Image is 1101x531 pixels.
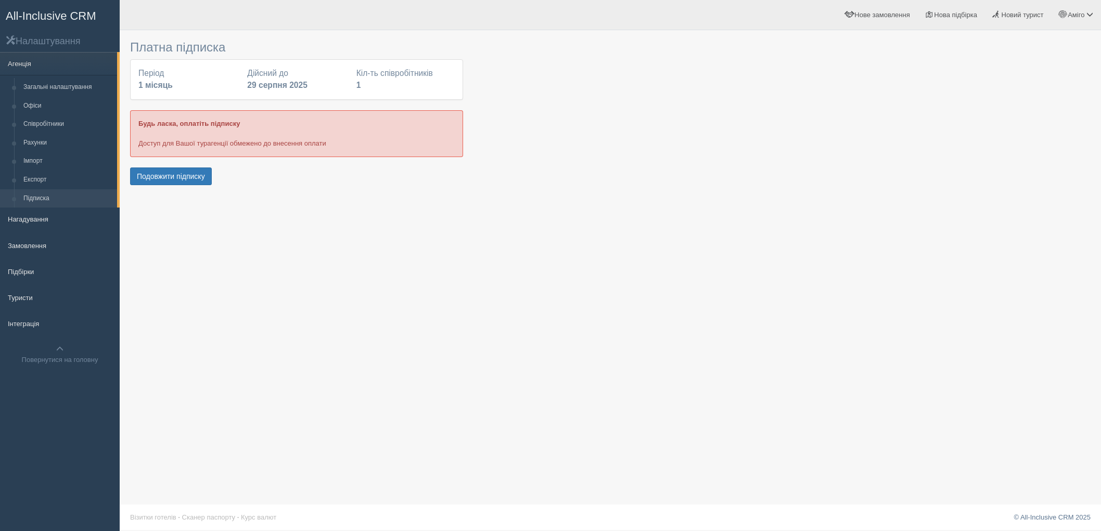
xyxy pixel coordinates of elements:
span: All-Inclusive CRM [6,9,96,22]
div: Період [133,68,242,92]
a: Сканер паспорту [182,513,235,521]
a: Експорт [19,171,117,189]
button: Подовжити підписку [130,167,212,185]
div: Доступ для Вашої турагенції обмежено до внесення оплати [130,110,463,157]
span: · [237,513,239,521]
span: Нове замовлення [854,11,910,19]
b: 1 [356,81,361,89]
div: Дійсний до [242,68,351,92]
a: Рахунки [19,134,117,152]
div: Кіл-ть співробітників [351,68,460,92]
span: Новий турист [1002,11,1044,19]
b: 1 місяць [138,81,173,89]
a: Курс валют [241,513,276,521]
a: All-Inclusive CRM [1,1,119,29]
a: Підписка [19,189,117,208]
span: Нова підбірка [934,11,977,19]
a: Візитки готелів [130,513,176,521]
h3: Платна підписка [130,41,463,54]
b: Будь ласка, оплатіть підписку [138,120,240,127]
span: · [178,513,180,521]
a: Офіси [19,97,117,115]
a: Загальні налаштування [19,78,117,97]
span: Аміго [1068,11,1084,19]
a: Співробітники [19,115,117,134]
a: Імпорт [19,152,117,171]
b: 29 серпня 2025 [247,81,308,89]
a: © All-Inclusive CRM 2025 [1014,513,1091,521]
